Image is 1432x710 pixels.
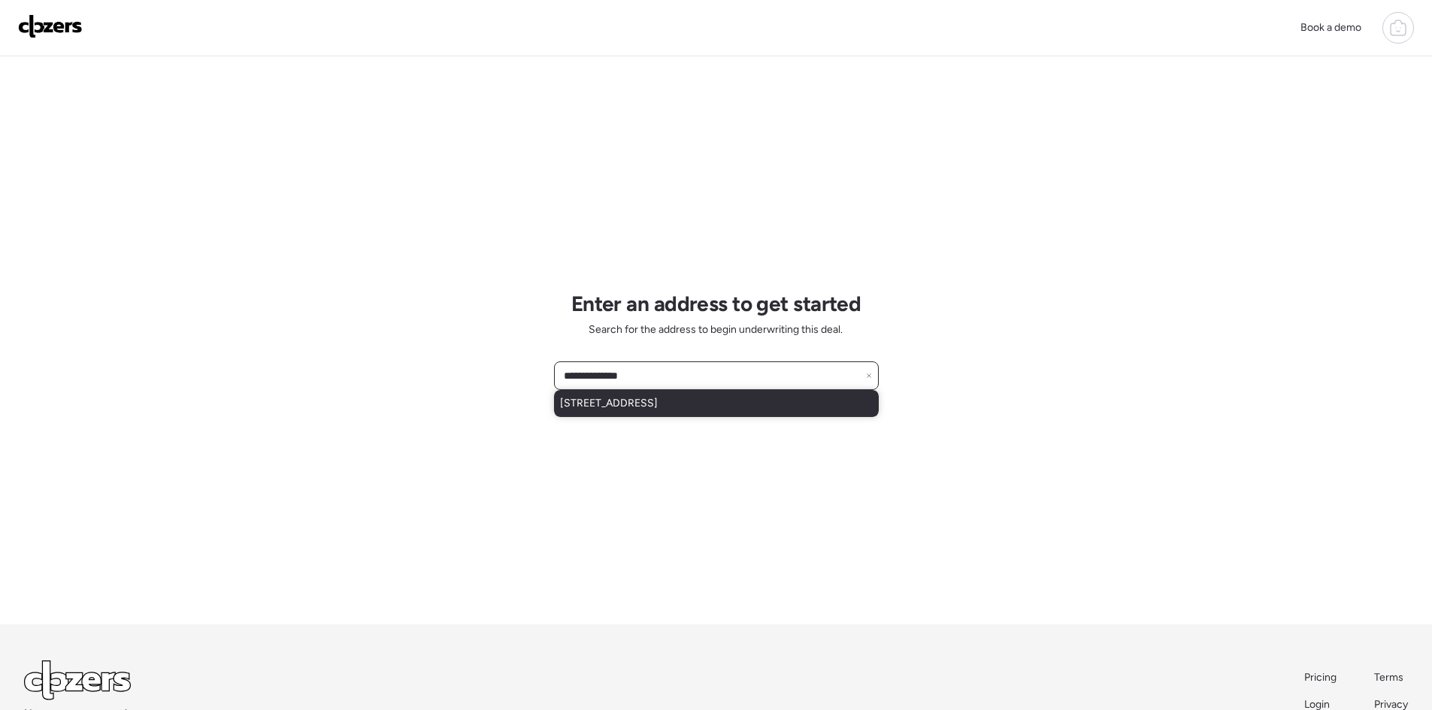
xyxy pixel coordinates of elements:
[560,396,658,411] span: [STREET_ADDRESS]
[571,291,861,316] h1: Enter an address to get started
[589,322,843,337] span: Search for the address to begin underwriting this deal.
[1374,671,1403,684] span: Terms
[1304,671,1337,684] span: Pricing
[1300,21,1361,34] span: Book a demo
[1304,670,1338,685] a: Pricing
[1374,670,1408,685] a: Terms
[18,14,83,38] img: Logo
[24,660,131,700] img: Logo Light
